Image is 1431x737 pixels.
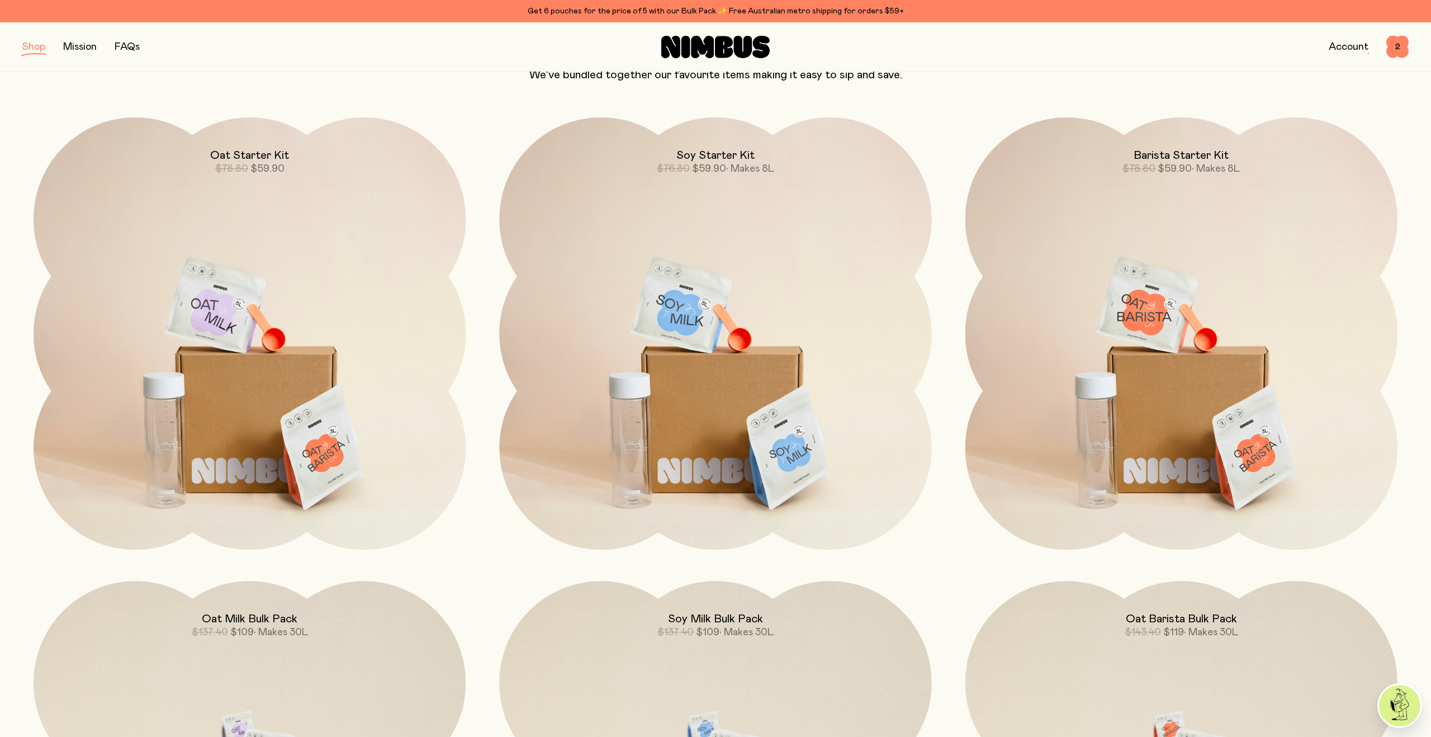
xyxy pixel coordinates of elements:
[1192,164,1240,174] span: • Makes 8L
[1184,627,1238,637] span: • Makes 30L
[22,4,1409,18] div: Get 6 pouches for the price of 5 with our Bulk Pack ✨ Free Australian metro shipping for orders $59+
[115,42,140,52] a: FAQs
[965,117,1397,550] a: Barista Starter Kit$78.80$59.90• Makes 8L
[210,149,289,162] h2: Oat Starter Kit
[499,117,931,550] a: Soy Starter Kit$76.80$59.90• Makes 8L
[215,164,248,174] span: $78.80
[657,164,690,174] span: $76.80
[230,627,254,637] span: $109
[254,627,308,637] span: • Makes 30L
[692,164,726,174] span: $59.90
[202,612,297,626] h2: Oat Milk Bulk Pack
[1122,164,1155,174] span: $78.80
[719,627,774,637] span: • Makes 30L
[1163,627,1184,637] span: $119
[34,117,466,550] a: Oat Starter Kit$78.80$59.90
[22,68,1409,82] p: We’ve bundled together our favourite items making it easy to sip and save.
[726,164,774,174] span: • Makes 8L
[668,612,763,626] h2: Soy Milk Bulk Pack
[1386,36,1409,58] button: 2
[696,627,719,637] span: $109
[1379,685,1420,726] img: agent
[657,627,694,637] span: $137.40
[676,149,755,162] h2: Soy Starter Kit
[1158,164,1192,174] span: $59.90
[1126,612,1237,626] h2: Oat Barista Bulk Pack
[192,627,228,637] span: $137.40
[1329,42,1368,52] a: Account
[1125,627,1161,637] span: $143.40
[250,164,285,174] span: $59.90
[63,42,97,52] a: Mission
[1134,149,1229,162] h2: Barista Starter Kit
